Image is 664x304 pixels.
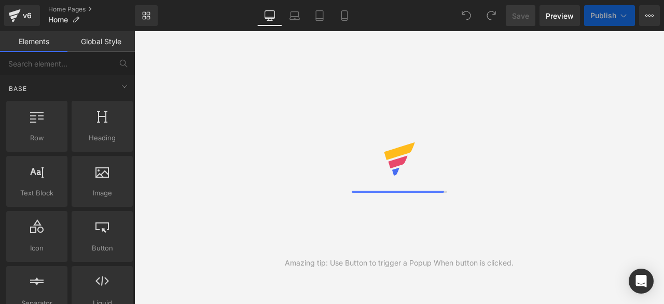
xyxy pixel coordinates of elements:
[8,84,28,94] span: Base
[639,5,660,26] button: More
[629,269,654,294] div: Open Intercom Messenger
[48,5,135,14] a: Home Pages
[48,16,68,24] span: Home
[9,243,64,254] span: Icon
[546,10,574,21] span: Preview
[21,9,34,22] div: v6
[67,31,135,52] a: Global Style
[539,5,580,26] a: Preview
[9,133,64,143] span: Row
[332,5,357,26] a: Mobile
[75,133,130,143] span: Heading
[135,5,158,26] a: New Library
[75,243,130,254] span: Button
[307,5,332,26] a: Tablet
[512,10,529,21] span: Save
[4,5,40,26] a: v6
[9,188,64,199] span: Text Block
[75,188,130,199] span: Image
[456,5,477,26] button: Undo
[481,5,502,26] button: Redo
[282,5,307,26] a: Laptop
[285,257,514,269] div: Amazing tip: Use Button to trigger a Popup When button is clicked.
[590,11,616,20] span: Publish
[584,5,635,26] button: Publish
[257,5,282,26] a: Desktop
